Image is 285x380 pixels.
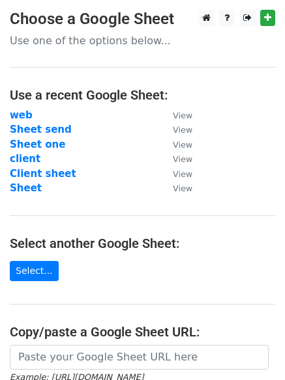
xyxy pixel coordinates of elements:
[10,34,275,47] p: Use one of the options below...
[10,345,269,370] input: Paste your Google Sheet URL here
[10,168,76,180] a: Client sheet
[10,124,72,135] a: Sheet send
[10,153,40,165] a: client
[10,87,275,103] h4: Use a recent Google Sheet:
[160,182,192,194] a: View
[173,111,192,120] small: View
[10,182,42,194] a: Sheet
[10,10,275,29] h3: Choose a Google Sheet
[10,139,65,150] a: Sheet one
[160,124,192,135] a: View
[10,324,275,340] h4: Copy/paste a Google Sheet URL:
[173,140,192,150] small: View
[10,109,33,121] a: web
[173,183,192,193] small: View
[10,236,275,251] h4: Select another Google Sheet:
[10,261,59,281] a: Select...
[173,169,192,179] small: View
[160,168,192,180] a: View
[173,125,192,135] small: View
[160,109,192,121] a: View
[173,154,192,164] small: View
[160,153,192,165] a: View
[160,139,192,150] a: View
